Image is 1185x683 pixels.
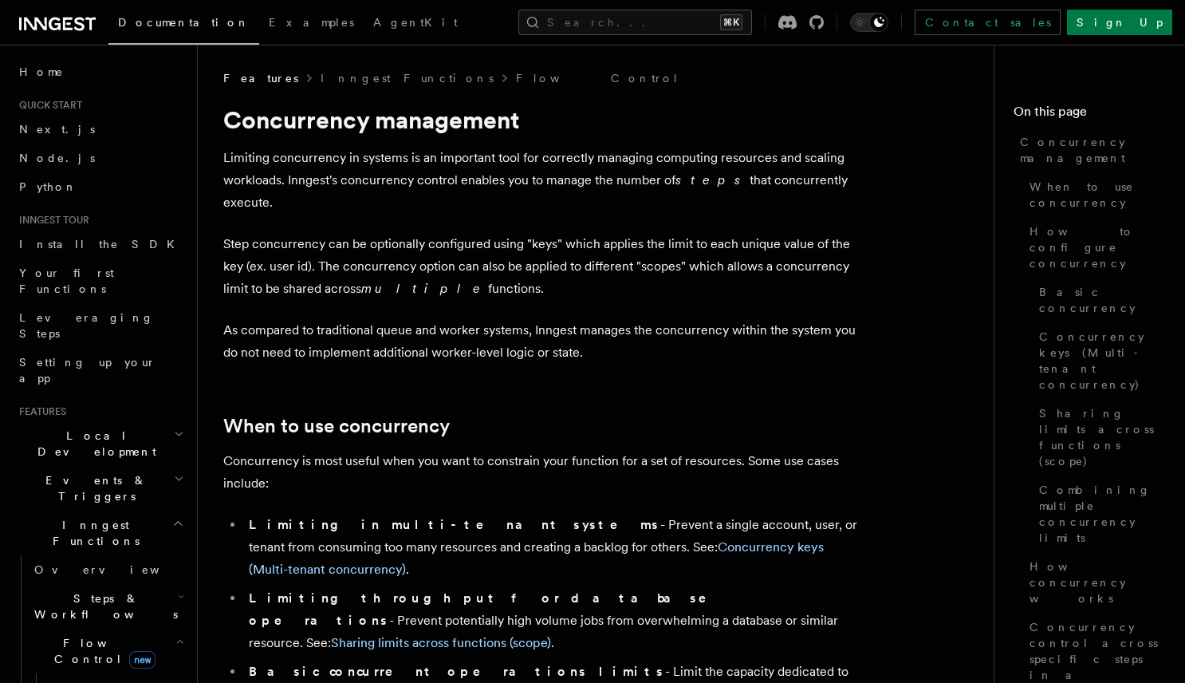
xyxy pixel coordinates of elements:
a: Leveraging Steps [13,303,187,348]
button: Toggle dark mode [850,13,888,32]
em: multiple [361,281,488,296]
em: steps [675,172,750,188]
span: Home [19,64,64,80]
span: Sharing limits across functions (scope) [1039,405,1166,469]
a: Node.js [13,144,187,172]
a: Contact sales [915,10,1061,35]
strong: Limiting throughput for database operations [249,590,729,628]
a: Install the SDK [13,230,187,259]
a: Sharing limits across functions (scope) [1033,399,1166,476]
span: Setting up your app [19,356,156,385]
a: Setting up your app [13,348,187,393]
a: AgentKit [364,5,467,43]
a: Overview [28,555,187,584]
span: Overview [34,563,199,576]
a: How concurrency works [1023,552,1166,613]
span: Concurrency keys (Multi-tenant concurrency) [1039,329,1166,393]
a: Home [13,57,187,86]
button: Inngest Functions [13,511,187,555]
span: Examples [269,16,354,29]
a: Python [13,172,187,201]
a: Documentation [108,5,259,45]
button: Local Development [13,421,187,466]
span: AgentKit [373,16,458,29]
span: Next.js [19,123,95,136]
span: How to configure concurrency [1029,223,1166,271]
span: Inngest Functions [13,517,172,549]
a: Concurrency keys (Multi-tenant concurrency) [1033,322,1166,399]
h4: On this page [1014,102,1166,128]
p: As compared to traditional queue and worker systems, Inngest manages the concurrency within the s... [223,319,861,364]
a: Next.js [13,115,187,144]
span: Quick start [13,99,82,112]
span: Flow Control [28,635,175,667]
button: Steps & Workflows [28,584,187,629]
span: Install the SDK [19,238,184,251]
a: Examples [259,5,364,43]
a: When to use concurrency [223,415,450,437]
li: - Prevent potentially high volume jobs from overwhelming a database or similar resource. See: . [244,587,861,654]
span: Steps & Workflows [28,590,178,622]
p: Concurrency is most useful when you want to constrain your function for a set of resources. Some ... [223,450,861,495]
span: Documentation [118,16,250,29]
a: Inngest Functions [321,70,494,86]
strong: Basic concurrent operations limits [249,664,665,679]
span: Your first Functions [19,266,114,295]
button: Search...⌘K [518,10,752,35]
span: When to use concurrency [1029,179,1166,211]
span: Events & Triggers [13,472,174,504]
a: How to configure concurrency [1023,217,1166,278]
span: Leveraging Steps [19,311,154,340]
a: Sharing limits across functions (scope) [331,635,551,650]
button: Flow Controlnew [28,629,187,673]
span: Local Development [13,428,174,460]
span: Inngest tour [13,214,89,227]
a: Basic concurrency [1033,278,1166,322]
span: Features [223,70,298,86]
span: Basic concurrency [1039,284,1166,316]
span: Features [13,405,66,418]
span: How concurrency works [1029,559,1166,606]
a: Combining multiple concurrency limits [1033,476,1166,552]
p: Step concurrency can be optionally configured using "keys" which applies the limit to each unique... [223,233,861,300]
h1: Concurrency management [223,105,861,134]
a: Flow Control [516,70,679,86]
a: When to use concurrency [1023,172,1166,217]
p: Limiting concurrency in systems is an important tool for correctly managing computing resources a... [223,147,861,214]
a: Your first Functions [13,259,187,303]
span: Concurrency management [1020,134,1166,166]
span: Node.js [19,152,95,164]
a: Sign Up [1067,10,1172,35]
span: new [129,651,156,669]
strong: Limiting in multi-tenant systems [249,517,660,532]
li: - Prevent a single account, user, or tenant from consuming too many resources and creating a back... [244,514,861,581]
span: Python [19,180,77,193]
span: Combining multiple concurrency limits [1039,482,1166,546]
kbd: ⌘K [720,14,742,30]
a: Concurrency management [1014,128,1166,172]
button: Events & Triggers [13,466,187,511]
